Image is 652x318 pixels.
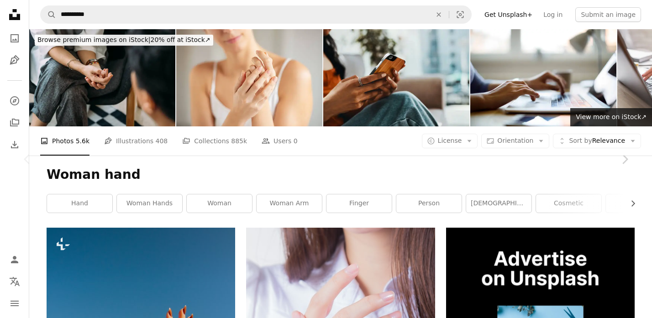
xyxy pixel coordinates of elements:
[569,136,625,146] span: Relevance
[326,194,392,213] a: finger
[47,167,635,183] h1: Woman hand
[117,194,182,213] a: woman hands
[40,5,472,24] form: Find visuals sitewide
[323,29,469,126] img: Anything she needs, her phone's got her covered
[37,36,150,43] span: Browse premium images on iStock |
[479,7,538,22] a: Get Unsplash+
[470,29,616,126] img: Woman using her laptop for working from home
[449,6,471,23] button: Visual search
[481,134,549,148] button: Orientation
[553,134,641,148] button: Sort byRelevance
[231,136,247,146] span: 885k
[5,250,24,269] a: Log in / Sign up
[257,194,322,213] a: woman arm
[597,115,652,203] a: Next
[29,29,175,126] img: Close-up of woman's hands during counseling meeting with a professional therapist.
[182,126,247,156] a: Collections 885k
[5,294,24,313] button: Menu
[575,7,641,22] button: Submit an image
[156,136,168,146] span: 408
[5,29,24,47] a: Photos
[396,194,462,213] a: person
[37,36,210,43] span: 20% off at iStock ↗
[576,113,647,120] span: View more on iStock ↗
[466,194,531,213] a: [DEMOGRAPHIC_DATA]
[429,6,449,23] button: Clear
[104,126,168,156] a: Illustrations 408
[497,137,533,144] span: Orientation
[625,194,635,213] button: scroll list to the right
[536,194,601,213] a: cosmetic
[187,194,252,213] a: woman
[47,194,112,213] a: hand
[438,137,462,144] span: License
[29,29,219,51] a: Browse premium images on iStock|20% off at iStock↗
[569,137,592,144] span: Sort by
[5,272,24,291] button: Language
[262,126,298,156] a: Users 0
[41,6,56,23] button: Search Unsplash
[294,136,298,146] span: 0
[5,51,24,69] a: Illustrations
[570,108,652,126] a: View more on iStock↗
[422,134,478,148] button: License
[538,7,568,22] a: Log in
[5,92,24,110] a: Explore
[5,114,24,132] a: Collections
[176,29,322,126] img: Young beauty woman applying moisturizer on hands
